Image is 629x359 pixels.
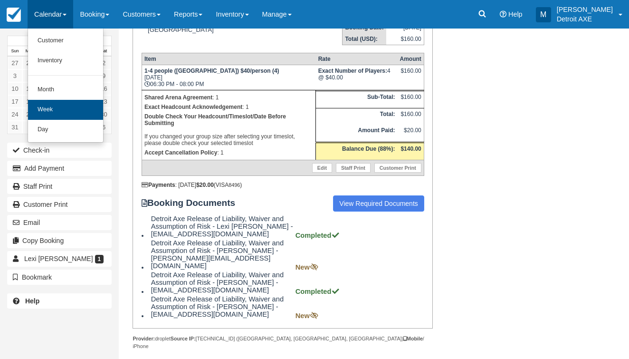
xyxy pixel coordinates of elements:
ul: Calendar [28,29,104,143]
a: Staff Print [7,179,112,194]
span: Help [508,10,523,18]
th: Item [142,53,315,65]
div: : [DATE] (VISA ) [142,182,424,188]
p: : 1 [144,148,313,157]
a: 11 [22,82,37,95]
p: : 1 [144,93,313,102]
strong: Exact Headcount Acknowledgement [144,104,242,110]
span: Detroit Axe Release of Liability, Waiver and Assumption of Risk - [PERSON_NAME] - [PERSON_NAME][E... [151,239,294,270]
th: Sat [96,46,111,57]
td: 4 @ $40.00 [316,65,398,90]
th: Balance Due (88%): [316,142,398,160]
span: 1 [95,255,104,263]
td: $20.00 [397,125,424,142]
a: Week [28,100,103,120]
strong: Shared Arena Agreement [144,94,212,101]
strong: 1-4 people ([GEOGRAPHIC_DATA]) $40/person (4) [144,68,279,74]
td: [DATE] 06:30 PM - 08:00 PM [142,65,315,90]
strong: Mobile [403,336,423,341]
a: Inventory [28,51,103,71]
div: droplet [TECHNICAL_ID] ([GEOGRAPHIC_DATA], [GEOGRAPHIC_DATA], [GEOGRAPHIC_DATA]) / iPhone [133,335,433,349]
a: Day [28,120,103,140]
img: checkfront-main-nav-mini-logo.png [7,8,21,22]
a: 25 [22,108,37,121]
p: If you changed your group size after selecting your timeslot, please double check your selected t... [144,112,313,148]
span: Lexi [PERSON_NAME] [24,255,93,262]
td: $160.00 [397,108,424,125]
strong: New [295,312,318,320]
b: Double Check Your Headcount/Timeslot/Date Before Submitting [144,113,286,126]
td: $160.00 [386,33,424,45]
a: 16 [96,82,111,95]
th: Total: [316,108,398,125]
th: Total (USD): [343,33,386,45]
a: Edit [312,163,332,173]
strong: Booking Documents [142,198,244,208]
td: $160.00 [397,91,424,108]
a: 31 [8,121,22,134]
th: Amount [397,53,424,65]
a: Staff Print [336,163,371,173]
a: 3 [8,69,22,82]
div: M [536,7,551,22]
button: Copy Booking [7,233,112,248]
p: [PERSON_NAME] [557,5,613,14]
strong: $20.00 [196,182,214,188]
span: Detroit Axe Release of Liability, Waiver and Assumption of Risk - Lexi [PERSON_NAME] - [EMAIL_ADD... [151,215,294,238]
a: 18 [22,95,37,108]
a: 10 [8,82,22,95]
th: Sun [8,46,22,57]
a: Help [7,293,112,309]
th: Sub-Total: [316,91,398,108]
strong: Provider: [133,336,155,341]
th: Rate [316,53,398,65]
strong: Payments [142,182,175,188]
span: Detroit Axe Release of Liability, Waiver and Assumption of Risk - [PERSON_NAME] - [EMAIL_ADDRESS]... [151,271,294,294]
a: 17 [8,95,22,108]
span: Detroit Axe Release of Liability, Waiver and Assumption of Risk - [PERSON_NAME] - [EMAIL_ADDRESS]... [151,295,294,318]
button: Add Payment [7,161,112,176]
a: View Required Documents [333,195,424,212]
a: 24 [8,108,22,121]
b: Help [25,297,39,305]
a: 4 [22,69,37,82]
small: 8496 [229,182,240,188]
i: Help [500,11,506,18]
strong: $140.00 [400,146,421,152]
strong: Accept Cancellation Policy [144,149,217,156]
a: 27 [8,57,22,69]
a: 6 [96,121,111,134]
button: Bookmark [7,270,112,285]
strong: Source IP: [171,336,196,341]
div: $160.00 [400,68,421,82]
a: Customer Print [7,197,112,212]
a: Customer Print [374,163,421,173]
strong: New [295,263,318,271]
strong: Completed [295,232,340,239]
strong: Exact Number of Players [318,68,387,74]
strong: Completed [295,288,340,295]
a: 2 [96,57,111,69]
a: 1 [22,121,37,134]
a: Month [28,80,103,100]
th: Mon [22,46,37,57]
a: 23 [96,95,111,108]
a: Customer [28,31,103,51]
p: : 1 [144,102,313,112]
button: Email [7,215,112,230]
p: Detroit AXE [557,14,613,24]
th: Amount Paid: [316,125,398,142]
a: 9 [96,69,111,82]
a: Lexi [PERSON_NAME] 1 [7,251,112,266]
a: 28 [22,57,37,69]
a: 30 [96,108,111,121]
button: Check-in [7,143,112,158]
